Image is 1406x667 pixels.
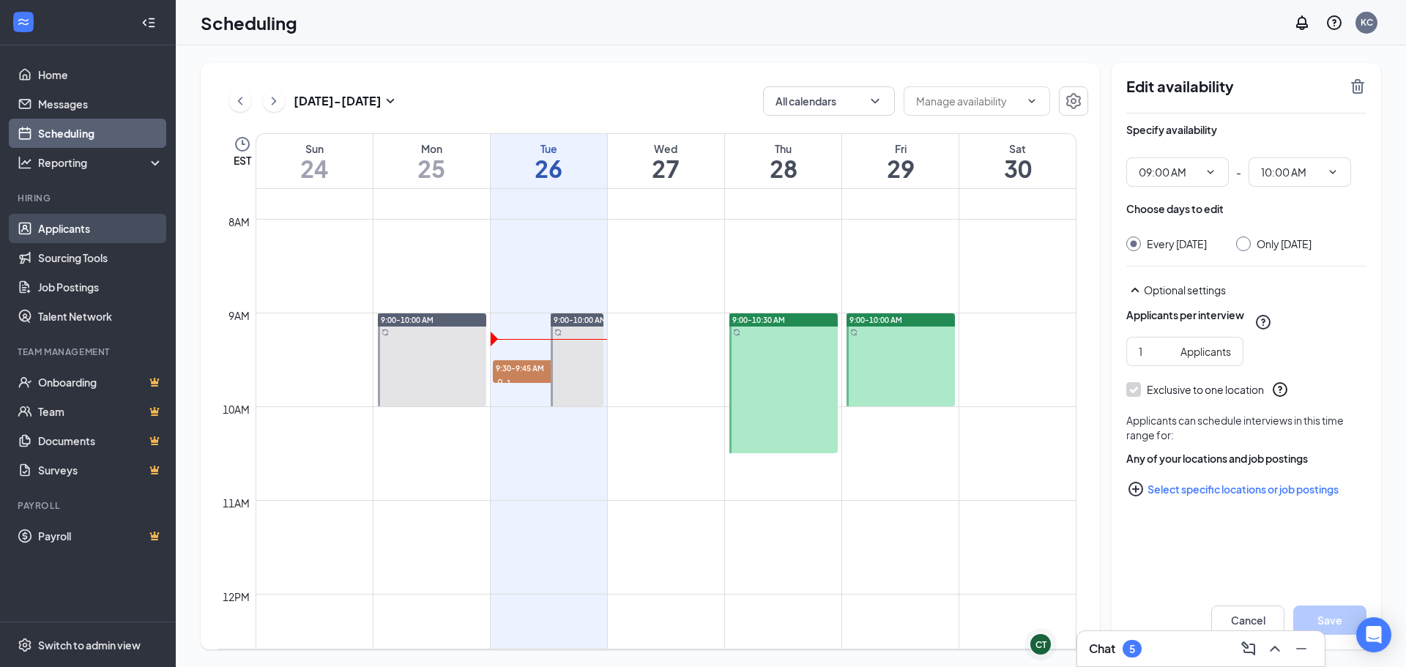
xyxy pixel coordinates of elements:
div: 10am [220,401,253,417]
h3: Chat [1089,641,1115,657]
svg: Notifications [1293,14,1311,31]
a: August 26, 2025 [491,134,607,188]
a: OnboardingCrown [38,368,163,397]
a: SurveysCrown [38,455,163,485]
svg: TrashOutline [1349,78,1366,95]
div: Sat [959,141,1076,156]
svg: ChevronLeft [233,92,248,110]
a: Sourcing Tools [38,243,163,272]
h2: Edit availability [1126,78,1340,95]
div: Choose days to edit [1126,201,1224,216]
h3: [DATE] - [DATE] [294,93,382,109]
span: 9:30-9:45 AM [493,360,566,375]
h1: 25 [373,156,490,181]
a: DocumentsCrown [38,426,163,455]
div: Sun [256,141,373,156]
svg: QuestionInfo [1271,381,1289,398]
div: 8am [226,214,253,230]
a: August 29, 2025 [842,134,959,188]
button: ComposeMessage [1237,637,1260,660]
div: Tue [491,141,607,156]
h1: 30 [959,156,1076,181]
span: 9:00-10:00 AM [554,315,606,325]
h1: 28 [725,156,841,181]
svg: WorkstreamLogo [16,15,31,29]
div: 11am [220,495,253,511]
div: Applicants per interview [1126,308,1244,322]
h1: Scheduling [201,10,297,35]
div: Every [DATE] [1147,236,1207,251]
div: Payroll [18,499,160,512]
div: Mon [373,141,490,156]
div: KC [1361,16,1373,29]
svg: ChevronDown [1327,166,1339,178]
div: Wed [608,141,724,156]
div: 9am [226,308,253,324]
button: ChevronLeft [229,90,251,112]
button: ChevronUp [1263,637,1287,660]
a: TeamCrown [38,397,163,426]
svg: ChevronRight [267,92,281,110]
h1: 29 [842,156,959,181]
svg: Sync [850,329,858,336]
input: Manage availability [916,93,1020,109]
div: Specify availability [1126,122,1217,137]
div: Only [DATE] [1257,236,1312,251]
svg: SmallChevronDown [382,92,399,110]
span: EST [234,153,251,168]
div: - [1126,157,1366,187]
a: Job Postings [38,272,163,302]
button: All calendarsChevronDown [763,86,895,116]
svg: Settings [18,638,32,652]
svg: QuestionInfo [1254,313,1272,331]
div: Thu [725,141,841,156]
svg: PlusCircle [1127,480,1145,498]
div: Applicants can schedule interviews in this time range for: [1126,413,1366,442]
svg: ChevronDown [868,94,882,108]
span: 9:00-10:00 AM [381,315,434,325]
a: August 25, 2025 [373,134,490,188]
h1: 27 [608,156,724,181]
svg: ComposeMessage [1240,640,1257,657]
div: CT [1035,638,1046,651]
svg: Sync [382,329,389,336]
svg: ChevronDown [1026,95,1038,107]
div: Hiring [18,192,160,204]
div: Fri [842,141,959,156]
a: Messages [38,89,163,119]
div: Any of your locations and job postings [1126,451,1366,466]
a: August 27, 2025 [608,134,724,188]
a: Home [38,60,163,89]
svg: Clock [234,135,251,153]
svg: Sync [554,329,562,336]
button: Select specific locations or job postingsPlusCircle [1126,474,1366,504]
div: Reporting [38,155,164,170]
svg: Settings [1065,92,1082,110]
div: Team Management [18,346,160,358]
h1: 26 [491,156,607,181]
svg: QuestionInfo [1325,14,1343,31]
span: 9:00-10:30 AM [732,315,785,325]
span: 9:00-10:00 AM [849,315,902,325]
svg: SmallChevronUp [1126,281,1144,299]
div: Optional settings [1126,281,1366,299]
a: Applicants [38,214,163,243]
svg: Analysis [18,155,32,170]
div: Optional settings [1144,283,1366,297]
button: Save [1293,605,1366,635]
svg: Sync [733,329,740,336]
button: Minimize [1290,637,1313,660]
svg: Collapse [141,15,156,30]
a: August 28, 2025 [725,134,841,188]
div: Open Intercom Messenger [1356,617,1391,652]
button: ChevronRight [263,90,285,112]
span: 1 [507,378,511,388]
a: August 24, 2025 [256,134,373,188]
a: August 30, 2025 [959,134,1076,188]
div: Applicants [1180,343,1231,359]
h1: 24 [256,156,373,181]
a: Talent Network [38,302,163,331]
div: Switch to admin view [38,638,141,652]
button: Settings [1059,86,1088,116]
